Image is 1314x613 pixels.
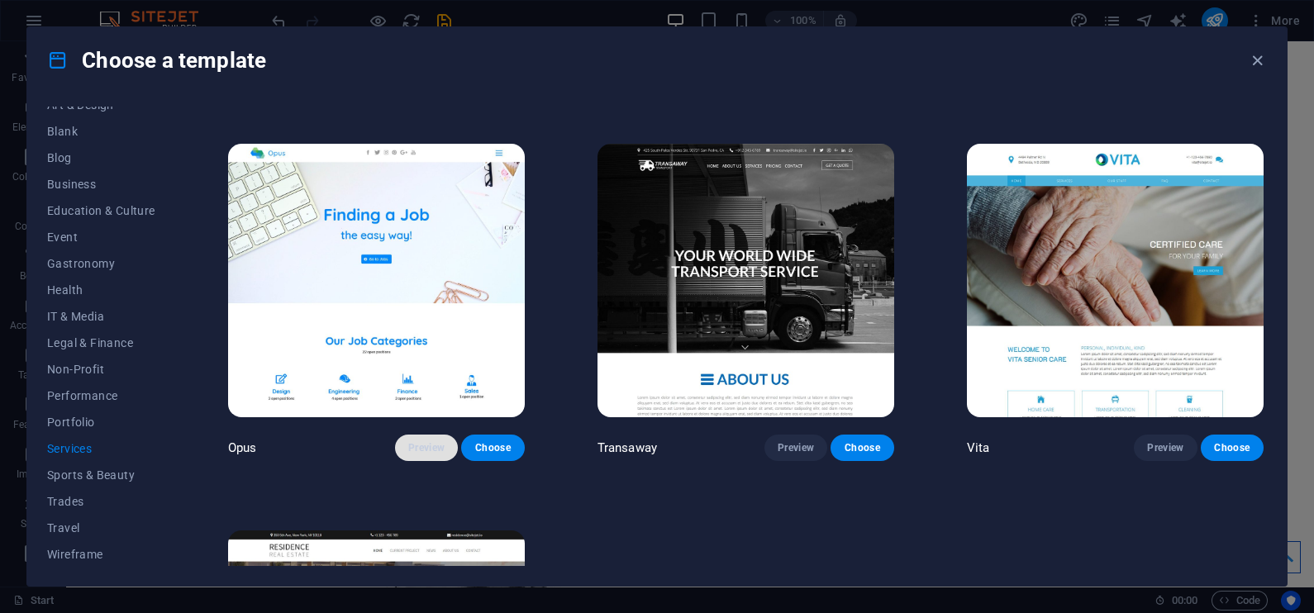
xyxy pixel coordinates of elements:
p: Opus [228,440,257,456]
img: Opus [228,144,525,417]
button: Gastronomy [47,250,155,277]
button: Sports & Beauty [47,462,155,488]
span: Education & Culture [47,204,155,217]
button: Choose [461,435,524,461]
span: Business [47,178,155,191]
span: Non-Profit [47,363,155,376]
button: Wireframe [47,541,155,568]
button: Event [47,224,155,250]
span: Preview [408,441,445,454]
span: Portfolio [47,416,155,429]
button: Legal & Finance [47,330,155,356]
span: Blog [47,151,155,164]
span: Preview [778,441,814,454]
span: Trades [47,495,155,508]
button: Choose [831,435,893,461]
button: Health [47,277,155,303]
span: Event [47,230,155,244]
span: Gastronomy [47,257,155,270]
img: Vita [967,144,1264,417]
button: Travel [47,515,155,541]
button: Choose [1201,435,1264,461]
p: Vita [967,440,990,456]
span: Health [47,283,155,297]
button: Preview [1134,435,1197,461]
button: Business [47,171,155,197]
span: Wireframe [47,548,155,561]
button: Non-Profit [47,356,155,383]
button: Trades [47,488,155,515]
img: Transaway [597,144,894,417]
button: Services [47,435,155,462]
button: Blog [47,145,155,171]
span: Performance [47,389,155,402]
span: Legal & Finance [47,336,155,349]
button: Performance [47,383,155,409]
p: Transaway [597,440,657,456]
button: Portfolio [47,409,155,435]
span: IT & Media [47,310,155,323]
span: Choose [1214,441,1250,454]
span: Preview [1147,441,1183,454]
span: Travel [47,521,155,535]
button: Preview [764,435,827,461]
button: Blank [47,118,155,145]
h4: Choose a template [47,47,266,74]
button: Education & Culture [47,197,155,224]
span: Services [47,442,155,455]
button: IT & Media [47,303,155,330]
span: Choose [474,441,511,454]
span: Choose [844,441,880,454]
span: Blank [47,125,155,138]
span: Sports & Beauty [47,468,155,482]
button: Preview [395,435,458,461]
